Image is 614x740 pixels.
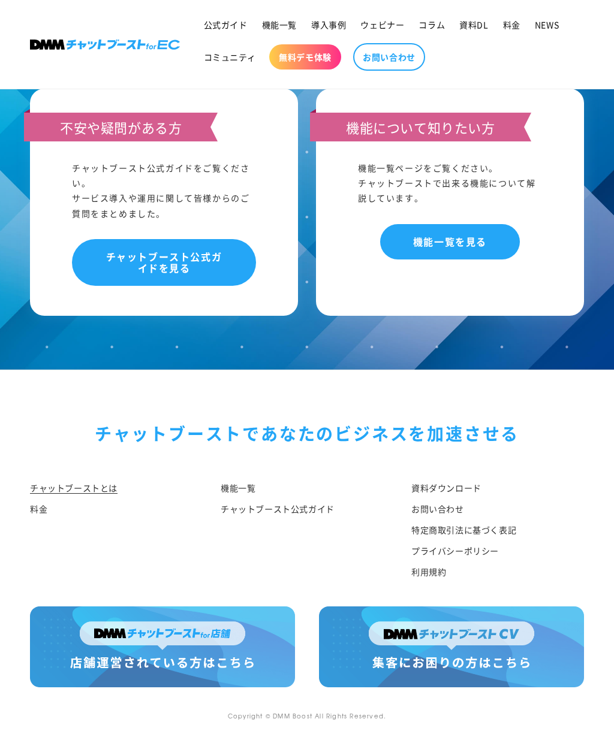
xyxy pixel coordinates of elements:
div: 機能一覧ページをご覧ください。 チャットブーストで出来る機能について解説しています。 [358,161,542,206]
span: 機能一覧 [262,19,297,30]
img: 株式会社DMM Boost [30,40,180,50]
span: 導入事例 [311,19,346,30]
a: コラム [411,12,452,37]
span: 料金 [503,19,520,30]
a: 無料デモ体験 [269,44,341,70]
a: 資料ダウンロード [411,481,481,499]
a: 利用規約 [411,561,446,582]
span: コミュニティ [204,52,257,62]
span: お問い合わせ [363,52,416,62]
a: NEWS [528,12,566,37]
img: 集客にお困りの方はこちら [319,606,584,687]
a: 機能一覧 [255,12,304,37]
span: 資料DL [459,19,488,30]
div: チャットブースト公式ガイドをご覧ください。 サービス導入や運用に関して皆様からのご質問をまとめました。 [72,161,256,221]
a: 導入事例 [304,12,353,37]
a: 機能一覧を見る [380,224,520,259]
span: NEWS [535,19,559,30]
img: 店舗運営されている方はこちら [30,606,295,687]
a: 料金 [30,499,47,519]
a: プライバシーポリシー [411,540,499,561]
span: 公式ガイド [204,19,248,30]
span: 無料デモ体験 [279,52,332,62]
a: 料金 [496,12,528,37]
a: 公式ガイド [197,12,255,37]
small: Copyright © DMM Boost All Rights Reserved. [228,711,386,720]
a: お問い合わせ [353,43,425,71]
a: ウェビナー [353,12,411,37]
a: 資料DL [452,12,495,37]
h3: 機能について知りたい方 [310,113,531,141]
span: コラム [419,19,445,30]
a: チャットブースト公式ガイド [221,499,335,519]
a: コミュニティ [197,44,264,70]
a: チャットブースト公式ガイドを見る [72,239,256,286]
span: ウェビナー [360,19,404,30]
a: 機能一覧 [221,481,255,499]
a: 特定商取引法に基づく表記 [411,519,516,540]
h3: 不安や疑問がある方 [24,113,218,141]
div: チャットブーストで あなたのビジネスを加速させる [30,418,584,448]
a: お問い合わせ [411,499,464,519]
a: チャットブーストとは [30,481,118,499]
